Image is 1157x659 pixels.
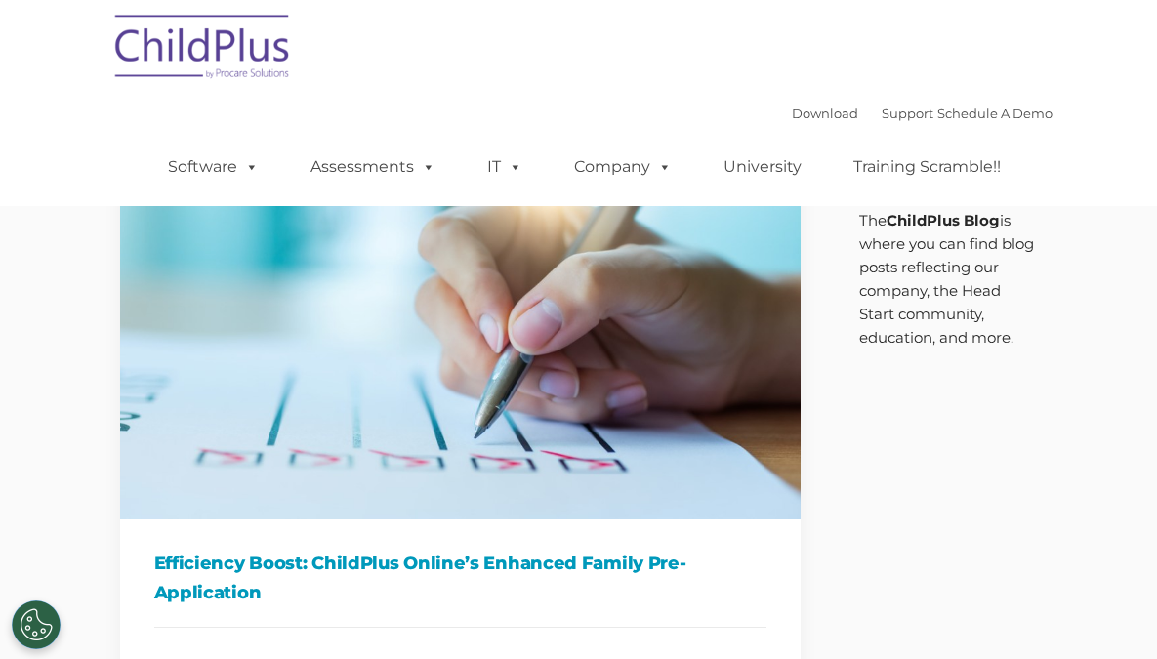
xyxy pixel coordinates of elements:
a: Support [882,105,933,121]
a: Training Scramble!! [834,147,1020,186]
a: Software [148,147,278,186]
a: Download [792,105,858,121]
strong: ChildPlus Blog [887,211,1000,229]
a: Company [555,147,691,186]
a: IT [468,147,542,186]
font: | [792,105,1053,121]
a: University [704,147,821,186]
p: The is where you can find blog posts reflecting our company, the Head Start community, education,... [859,209,1038,350]
h1: Efficiency Boost: ChildPlus Online’s Enhanced Family Pre-Application [154,549,767,607]
img: ChildPlus by Procare Solutions [105,1,301,99]
img: Efficiency Boost: ChildPlus Online's Enhanced Family Pre-Application Process - Streamlining Appli... [120,137,802,519]
button: Cookies Settings [12,600,61,649]
a: Assessments [291,147,455,186]
a: Schedule A Demo [937,105,1053,121]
